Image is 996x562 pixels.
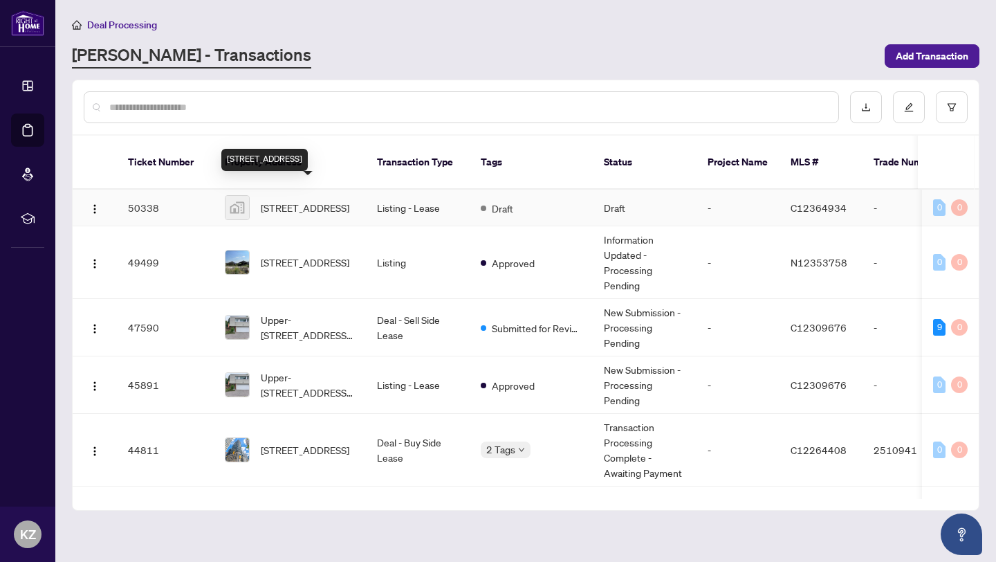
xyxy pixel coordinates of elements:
td: Listing [366,226,470,299]
img: thumbnail-img [225,251,249,274]
img: thumbnail-img [225,316,249,339]
td: - [863,299,959,356]
span: home [72,20,82,30]
div: 0 [951,254,968,271]
a: [PERSON_NAME] - Transactions [72,44,311,69]
td: 2510941 [863,414,959,487]
td: 45891 [117,356,214,414]
button: download [850,91,882,123]
td: 47590 [117,299,214,356]
td: Listing - Lease [366,190,470,226]
th: Trade Number [863,136,959,190]
button: Logo [84,374,106,396]
img: thumbnail-img [225,373,249,397]
img: Logo [89,446,100,457]
th: Transaction Type [366,136,470,190]
th: Project Name [697,136,780,190]
td: 44811 [117,414,214,487]
th: Property Address [214,136,366,190]
td: 50338 [117,190,214,226]
div: 0 [951,442,968,458]
span: Deal Processing [87,19,157,31]
td: 49499 [117,226,214,299]
div: 9 [933,319,946,336]
span: filter [947,102,957,112]
button: filter [936,91,968,123]
img: Logo [89,381,100,392]
div: 0 [951,319,968,336]
td: - [697,299,780,356]
img: Logo [89,203,100,215]
img: Logo [89,323,100,334]
img: thumbnail-img [225,196,249,219]
button: Logo [84,197,106,219]
span: C12264408 [791,444,847,456]
span: Approved [492,255,535,271]
div: 0 [951,199,968,216]
td: - [697,414,780,487]
span: edit [904,102,914,112]
button: Add Transaction [885,44,979,68]
td: Draft [593,190,697,226]
td: Deal - Buy Side Lease [366,414,470,487]
td: - [697,226,780,299]
img: thumbnail-img [225,438,249,462]
span: 2 Tags [486,442,515,457]
th: Tags [470,136,593,190]
button: edit [893,91,925,123]
td: New Submission - Processing Pending [593,356,697,414]
button: Logo [84,439,106,461]
span: [STREET_ADDRESS] [261,255,349,270]
td: - [863,226,959,299]
td: New Submission - Processing Pending [593,299,697,356]
td: - [863,356,959,414]
span: [STREET_ADDRESS] [261,200,349,215]
span: Draft [492,201,513,216]
span: Submitted for Review [492,320,582,336]
span: N12353758 [791,256,847,269]
span: [STREET_ADDRESS] [261,442,349,457]
span: KZ [20,525,36,544]
span: Upper-[STREET_ADDRESS][PERSON_NAME] [261,370,355,400]
img: logo [11,10,44,36]
button: Logo [84,316,106,338]
button: Logo [84,251,106,273]
th: Status [593,136,697,190]
td: - [697,356,780,414]
button: Open asap [941,514,982,555]
td: Listing - Lease [366,356,470,414]
span: C12309676 [791,379,847,391]
span: Approved [492,378,535,393]
div: 0 [933,199,946,216]
td: Information Updated - Processing Pending [593,226,697,299]
td: Deal - Sell Side Lease [366,299,470,356]
div: 0 [951,377,968,393]
span: C12364934 [791,201,847,214]
th: MLS # [780,136,863,190]
img: Logo [89,258,100,269]
div: 0 [933,442,946,458]
td: Transaction Processing Complete - Awaiting Payment [593,414,697,487]
div: 0 [933,377,946,393]
span: Upper-[STREET_ADDRESS][PERSON_NAME] [261,312,355,343]
span: down [518,446,525,453]
div: 0 [933,254,946,271]
span: C12309676 [791,321,847,334]
td: - [697,190,780,226]
span: Add Transaction [896,45,968,67]
th: Ticket Number [117,136,214,190]
span: download [861,102,871,112]
div: [STREET_ADDRESS] [221,149,308,171]
td: - [863,190,959,226]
